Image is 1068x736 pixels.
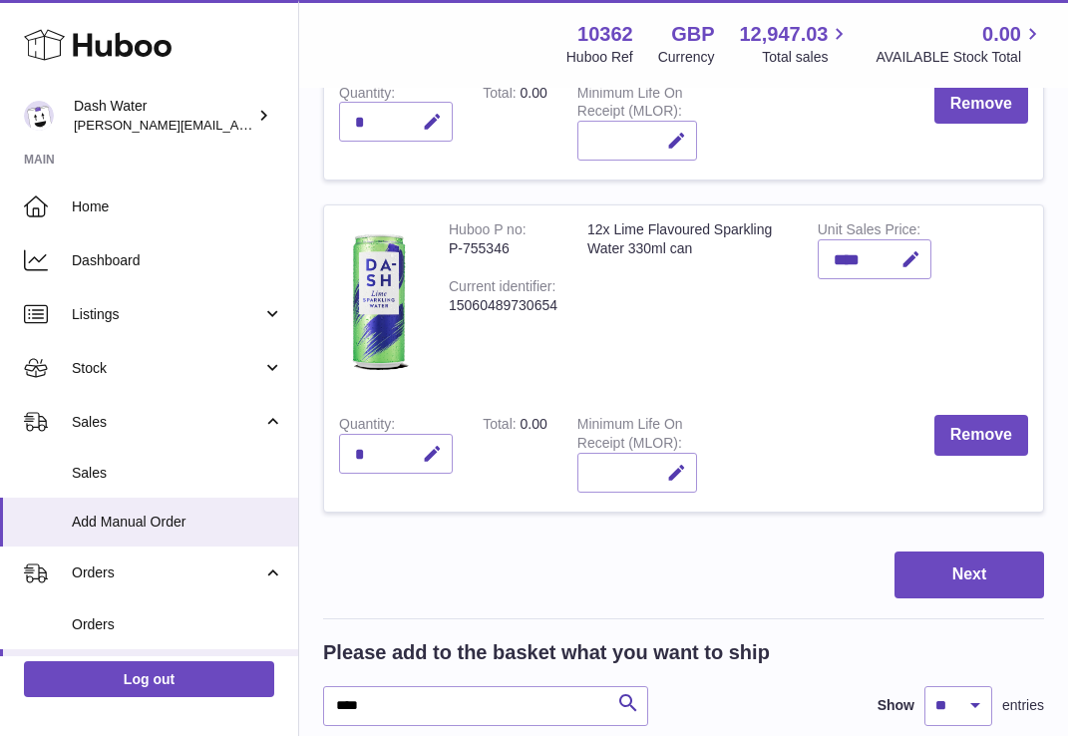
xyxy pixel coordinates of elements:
[878,696,914,715] label: Show
[72,251,283,270] span: Dashboard
[72,359,262,378] span: Stock
[72,413,262,432] span: Sales
[72,464,283,483] span: Sales
[72,563,262,582] span: Orders
[876,21,1044,67] a: 0.00 AVAILABLE Stock Total
[521,85,547,101] span: 0.00
[74,117,400,133] span: [PERSON_NAME][EMAIL_ADDRESS][DOMAIN_NAME]
[449,221,527,242] div: Huboo P no
[72,197,283,216] span: Home
[72,513,283,532] span: Add Manual Order
[72,615,283,634] span: Orders
[762,48,851,67] span: Total sales
[521,416,547,432] span: 0.00
[72,305,262,324] span: Listings
[339,220,419,380] img: 12x Lime Flavoured Sparkling Water 330ml can
[572,205,803,400] td: 12x Lime Flavoured Sparkling Water 330ml can
[449,296,557,315] div: 15060489730654
[74,97,253,135] div: Dash Water
[566,48,633,67] div: Huboo Ref
[483,85,520,106] label: Total
[1002,696,1044,715] span: entries
[671,21,714,48] strong: GBP
[449,239,557,258] div: P-755346
[449,278,555,299] div: Current identifier
[24,101,54,131] img: james@dash-water.com
[577,85,683,125] label: Minimum Life On Receipt (MLOR)
[24,661,274,697] a: Log out
[339,85,395,106] label: Quantity
[323,639,770,666] h2: Please add to the basket what you want to ship
[483,416,520,437] label: Total
[982,21,1021,48] span: 0.00
[934,415,1028,456] button: Remove
[739,21,828,48] span: 12,947.03
[934,84,1028,125] button: Remove
[739,21,851,67] a: 12,947.03 Total sales
[658,48,715,67] div: Currency
[876,48,1044,67] span: AVAILABLE Stock Total
[577,416,683,456] label: Minimum Life On Receipt (MLOR)
[339,416,395,437] label: Quantity
[818,221,920,242] label: Unit Sales Price
[894,552,1044,598] button: Next
[577,21,633,48] strong: 10362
